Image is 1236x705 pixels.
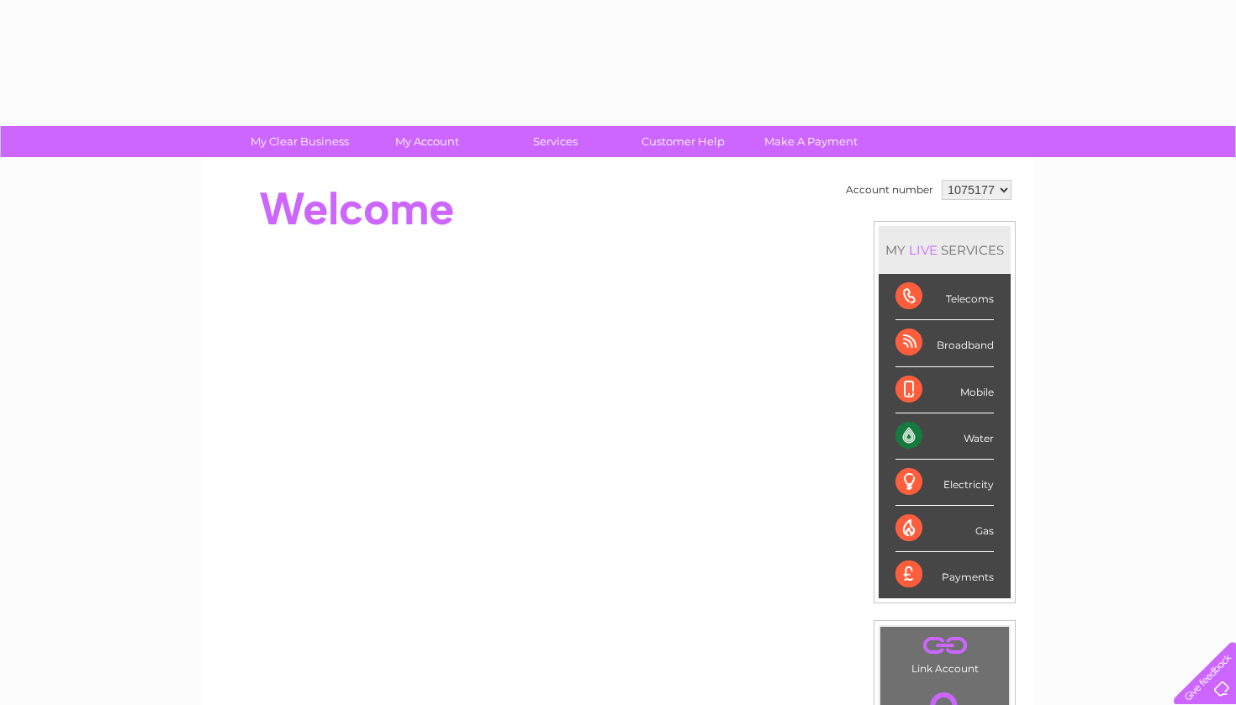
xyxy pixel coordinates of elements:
div: Gas [895,506,994,552]
div: Broadband [895,320,994,366]
div: LIVE [906,242,941,258]
a: . [885,631,1005,660]
div: Mobile [895,367,994,413]
td: Link Account [879,626,1010,679]
a: My Account [358,126,497,157]
div: Electricity [895,460,994,506]
a: Make A Payment [742,126,880,157]
a: Customer Help [614,126,753,157]
td: Account number [842,176,938,204]
div: Telecoms [895,274,994,320]
div: Payments [895,552,994,597]
div: Water [895,413,994,460]
a: My Clear Business [230,126,369,157]
a: Services [486,126,625,157]
div: MY SERVICES [879,226,1011,274]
